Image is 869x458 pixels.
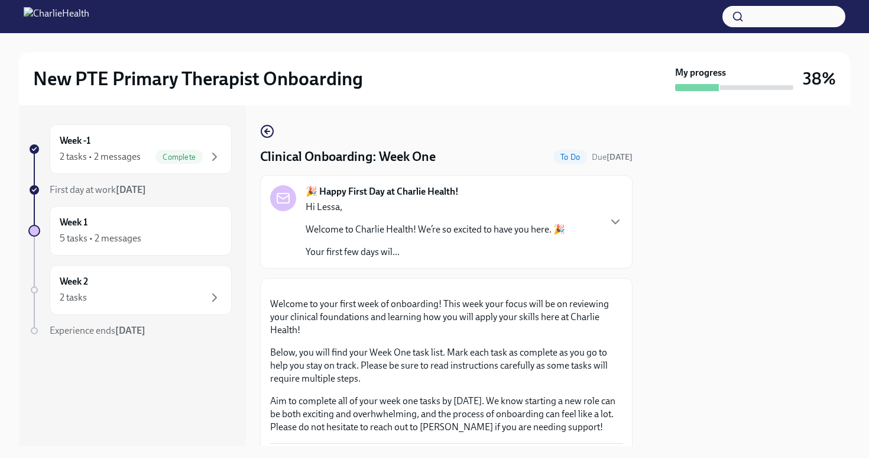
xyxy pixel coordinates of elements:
span: Due [592,152,633,162]
p: Welcome to your first week of onboarding! This week your focus will be on reviewing your clinical... [270,298,622,337]
strong: [DATE] [607,152,633,162]
a: Week 22 tasks [28,265,232,315]
div: 2 tasks • 2 messages [60,150,141,163]
strong: 🎉 Happy First Day at Charlie Health! [306,185,459,198]
div: 2 tasks [60,291,87,304]
span: August 30th, 2025 09:00 [592,151,633,163]
p: Welcome to Charlie Health! We’re so excited to have you here. 🎉 [306,223,565,236]
strong: [DATE] [115,325,145,336]
span: Experience ends [50,325,145,336]
span: First day at work [50,184,146,195]
p: Below, you will find your Week One task list. Mark each task as complete as you go to help you st... [270,346,622,385]
h6: Week 1 [60,216,87,229]
span: Complete [155,153,203,162]
h3: 38% [803,68,836,89]
p: Hi Lessa, [306,201,565,214]
a: First day at work[DATE] [28,183,232,196]
p: Your first few days wil... [306,246,565,259]
p: Aim to complete all of your week one tasks by [DATE]. We know starting a new role can be both exc... [270,395,622,434]
h6: Week -1 [60,134,90,147]
a: Week 15 tasks • 2 messages [28,206,232,256]
div: 5 tasks • 2 messages [60,232,141,245]
h2: New PTE Primary Therapist Onboarding [33,67,363,91]
a: Week -12 tasks • 2 messagesComplete [28,124,232,174]
strong: [DATE] [116,184,146,195]
strong: My progress [675,66,726,79]
span: To Do [553,153,587,162]
h4: Clinical Onboarding: Week One [260,148,436,166]
img: CharlieHealth [24,7,89,26]
h6: Week 2 [60,275,88,288]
